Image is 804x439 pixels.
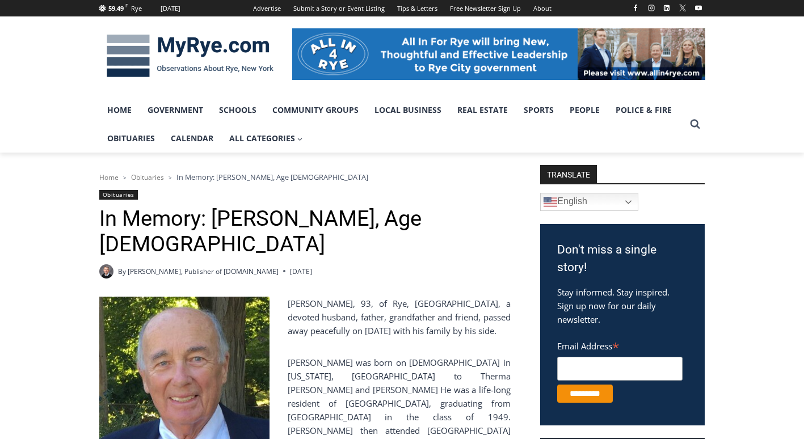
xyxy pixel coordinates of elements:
a: Instagram [645,1,658,15]
span: All Categories [229,132,303,145]
span: By [118,266,126,277]
a: Local Business [367,96,449,124]
a: Linkedin [660,1,673,15]
a: Police & Fire [608,96,680,124]
a: Obituaries [99,124,163,153]
span: > [123,174,127,181]
nav: Primary Navigation [99,96,685,153]
a: Calendar [163,124,221,153]
a: Community Groups [264,96,367,124]
a: Obituaries [131,172,164,182]
time: [DATE] [290,266,312,277]
img: en [544,195,557,209]
img: MyRye.com [99,27,281,86]
a: Facebook [629,1,642,15]
a: Sports [516,96,562,124]
span: 59.49 [108,4,124,12]
a: YouTube [692,1,705,15]
p: Stay informed. Stay inspired. Sign up now for our daily newsletter. [557,285,688,326]
button: View Search Form [685,114,705,134]
span: F [125,2,128,9]
span: > [169,174,172,181]
strong: TRANSLATE [540,165,597,183]
a: Author image [99,264,113,278]
a: Schools [211,96,264,124]
h3: Don't miss a single story! [557,241,688,277]
h1: In Memory: [PERSON_NAME], Age [DEMOGRAPHIC_DATA] [99,206,511,258]
a: English [540,193,638,211]
span: In Memory: [PERSON_NAME], Age [DEMOGRAPHIC_DATA] [176,172,368,182]
a: X [676,1,689,15]
nav: Breadcrumbs [99,171,511,183]
div: Rye [131,3,142,14]
p: [PERSON_NAME], 93, of Rye, [GEOGRAPHIC_DATA], a devoted husband, father, grandfather and friend, ... [99,297,511,337]
a: People [562,96,608,124]
a: Real Estate [449,96,516,124]
div: [DATE] [161,3,180,14]
a: All Categories [221,124,311,153]
img: All in for Rye [292,28,705,79]
a: Obituaries [99,190,138,200]
label: Email Address [557,335,683,355]
a: Government [140,96,211,124]
a: Home [99,96,140,124]
a: [PERSON_NAME], Publisher of [DOMAIN_NAME] [128,267,279,276]
a: Home [99,172,119,182]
